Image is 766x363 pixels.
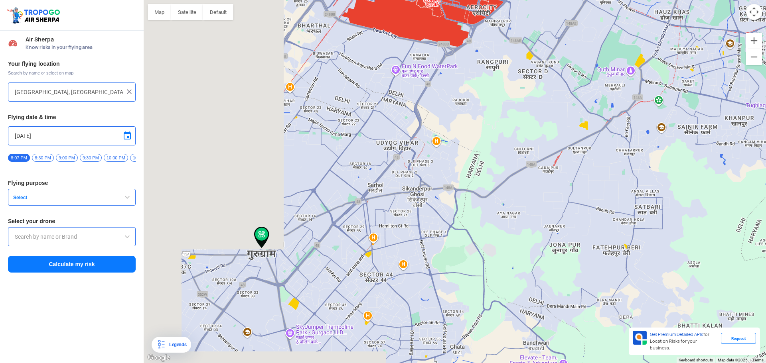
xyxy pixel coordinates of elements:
button: Zoom in [746,33,762,49]
button: Calculate my risk [8,256,136,273]
span: 10:30 PM [130,154,154,162]
a: Terms [752,358,764,362]
span: 10:00 PM [104,154,128,162]
img: Risk Scores [8,38,18,48]
input: Select Date [15,131,129,141]
button: Map camera controls [746,4,762,20]
span: Map data ©2025 [718,358,748,362]
h3: Flying purpose [8,180,136,186]
h3: Your flying location [8,61,136,67]
span: 8:30 PM [32,154,54,162]
span: Select [10,194,110,201]
span: 8:07 PM [8,154,30,162]
button: Show street map [148,4,171,20]
a: Open this area in Google Maps (opens a new window) [146,353,172,363]
span: Search by name or select on map [8,70,136,76]
button: Show satellite imagery [171,4,203,20]
button: Select [8,189,136,206]
span: 9:00 PM [56,154,78,162]
img: ic_close.png [125,88,133,96]
img: Legends [156,340,166,349]
button: Zoom out [746,49,762,65]
h3: Select your drone [8,218,136,224]
input: Search your flying location [15,87,123,97]
input: Search by name or Brand [15,232,129,241]
div: Legends [166,340,186,349]
img: ic_tgdronemaps.svg [6,6,63,24]
div: Request [721,333,756,344]
button: Keyboard shortcuts [679,357,713,363]
img: Google [146,353,172,363]
div: for Location Risks for your business. [647,331,721,352]
span: Know risks in your flying area [26,44,136,51]
img: Premium APIs [633,331,647,345]
span: Air Sherpa [26,36,136,43]
h3: Flying date & time [8,114,136,120]
span: 9:30 PM [80,154,102,162]
span: Get Premium Detailed APIs [650,332,703,337]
